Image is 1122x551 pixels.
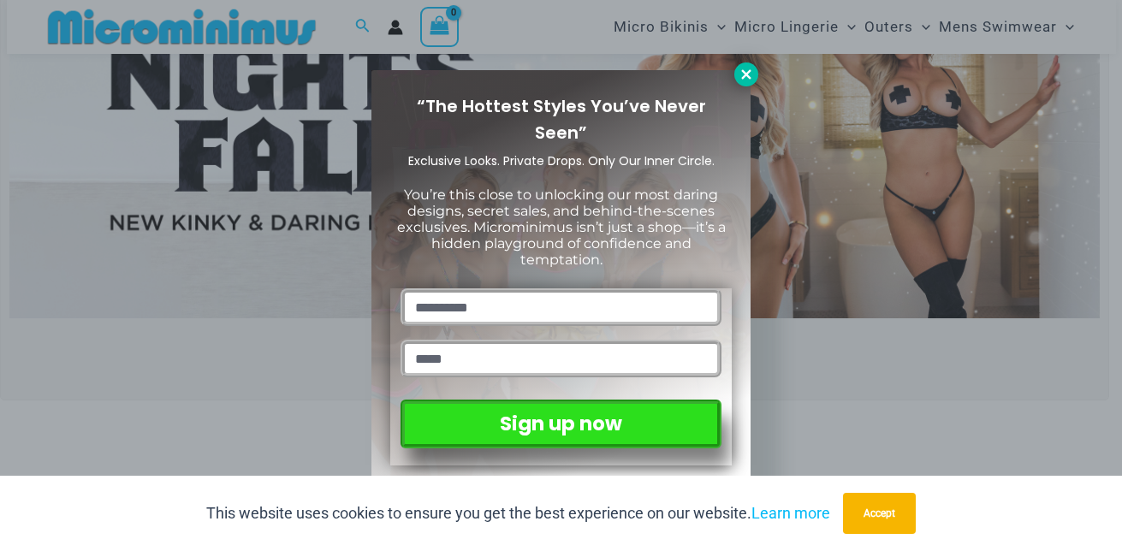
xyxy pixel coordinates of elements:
button: Accept [843,493,916,534]
a: Learn more [751,504,830,522]
button: Sign up now [401,400,721,448]
button: Close [734,62,758,86]
span: Exclusive Looks. Private Drops. Only Our Inner Circle. [408,152,715,169]
span: You’re this close to unlocking our most daring designs, secret sales, and behind-the-scenes exclu... [397,187,726,269]
p: This website uses cookies to ensure you get the best experience on our website. [206,501,830,526]
span: “The Hottest Styles You’ve Never Seen” [417,94,706,145]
